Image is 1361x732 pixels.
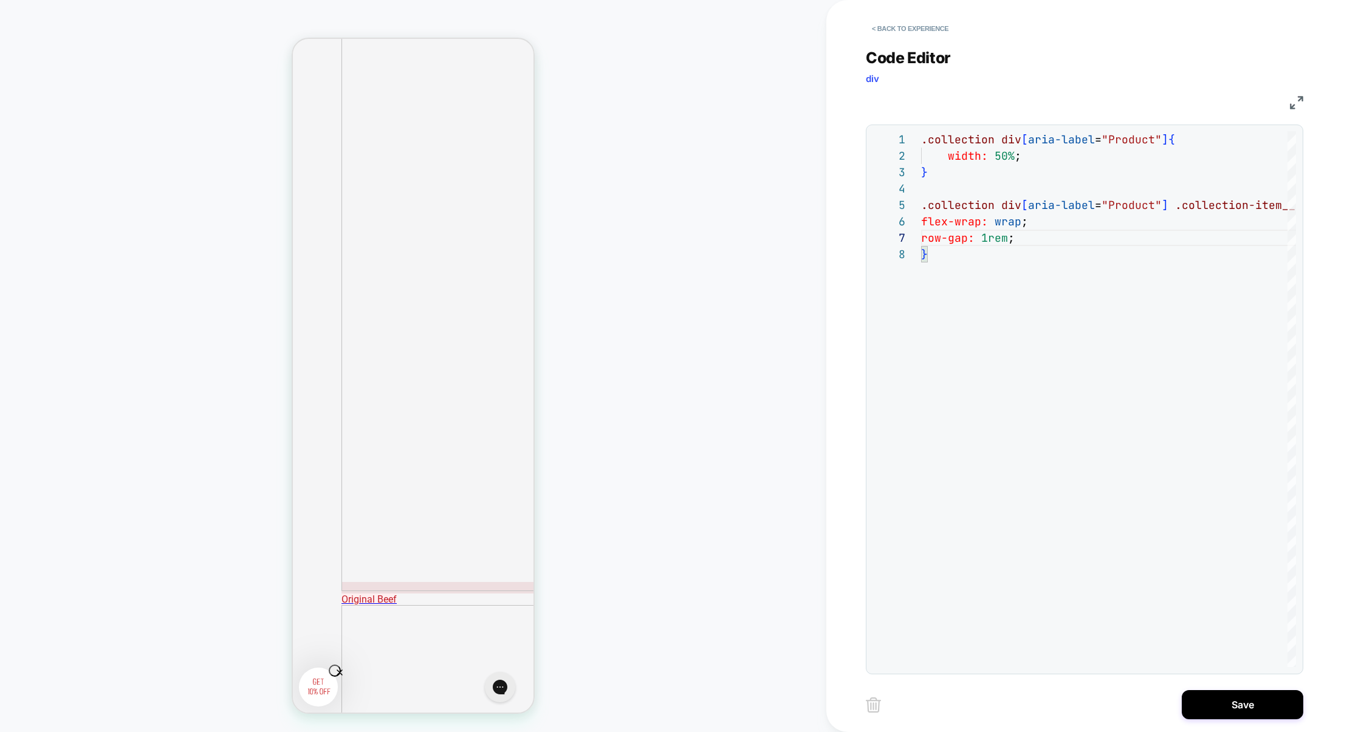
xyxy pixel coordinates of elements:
span: ; [1021,214,1028,228]
span: } [921,247,928,261]
span: = [1095,132,1102,146]
button: Close teaser [36,626,48,638]
div: 7 [872,230,905,246]
img: delete [866,697,881,713]
div: 2 [872,148,905,164]
img: fullscreen [1290,96,1303,109]
span: ] [1162,198,1168,212]
div: 8 [872,246,905,262]
span: ] [1162,132,1168,146]
span: ; [1015,149,1021,163]
span: = [1095,198,1102,212]
button: < Back to experience [866,19,955,38]
span: 1rem [981,231,1008,245]
span: aria-label [1028,198,1095,212]
span: div [866,73,879,84]
span: row-gap: [921,231,975,245]
span: { [1168,132,1175,146]
span: div [1001,132,1021,146]
span: "Product" [1102,198,1162,212]
span: aria-label [1028,132,1095,146]
span: width: [948,149,988,163]
div: 6 [872,213,905,230]
span: div [1001,198,1021,212]
div: Open Form [6,629,45,668]
span: .collection [921,198,995,212]
button: Save [1182,690,1303,719]
span: [ [1021,198,1028,212]
span: Original Beef [49,555,104,566]
div: 3 [872,164,905,180]
span: ; [1008,231,1015,245]
div: 5 [872,197,905,213]
span: } [921,165,928,179]
span: "Product" [1102,132,1162,146]
span: Code Editor [866,49,951,67]
span: 50% [995,149,1015,163]
span: wrap [995,214,1021,228]
span: flex-wrap: [921,214,988,228]
iframe: Gorgias live chat messenger [186,629,228,668]
span: .collection-item__content [1175,198,1342,212]
div: 1 [872,131,905,148]
span: .collection [921,132,995,146]
div: 4 [872,180,905,197]
span: [ [1021,132,1028,146]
